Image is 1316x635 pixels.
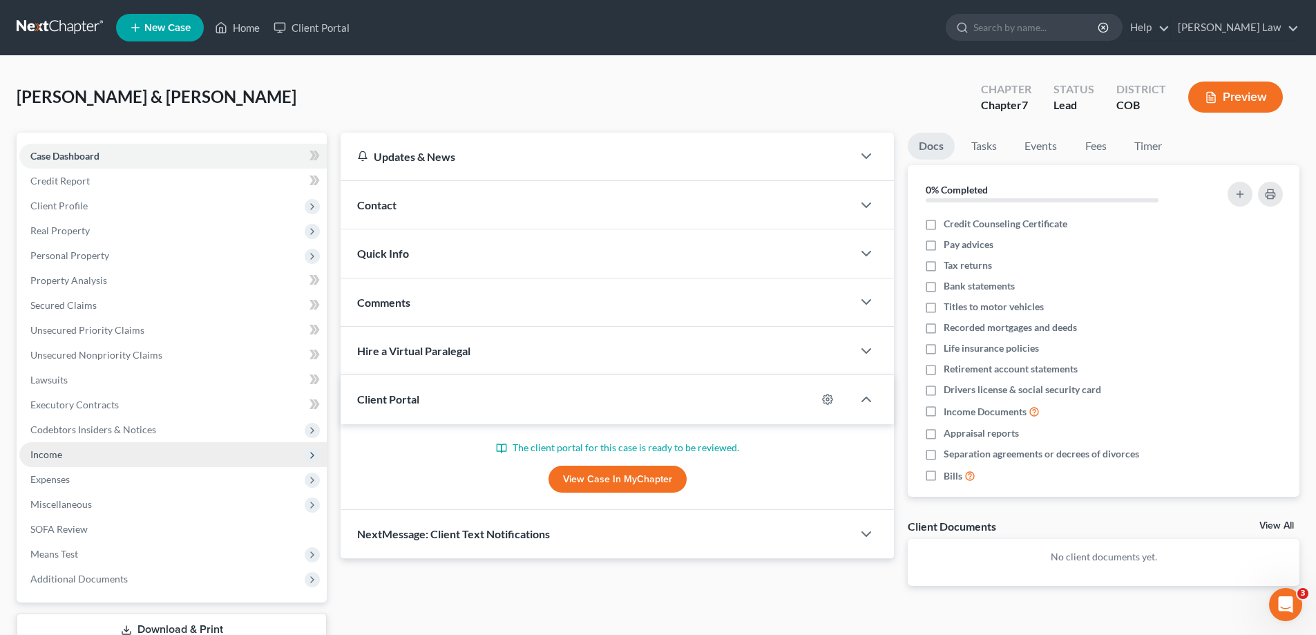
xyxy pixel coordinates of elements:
[30,448,62,460] span: Income
[944,405,1027,419] span: Income Documents
[30,548,78,560] span: Means Test
[19,144,327,169] a: Case Dashboard
[973,15,1100,40] input: Search by name...
[944,447,1139,461] span: Separation agreements or decrees of divorces
[357,344,470,357] span: Hire a Virtual Paralegal
[1259,521,1294,531] a: View All
[17,86,296,106] span: [PERSON_NAME] & [PERSON_NAME]
[1269,588,1302,621] iframe: Intercom live chat
[1013,133,1068,160] a: Events
[944,217,1067,231] span: Credit Counseling Certificate
[30,473,70,485] span: Expenses
[357,247,409,260] span: Quick Info
[944,362,1078,376] span: Retirement account statements
[30,200,88,211] span: Client Profile
[1188,82,1283,113] button: Preview
[208,15,267,40] a: Home
[944,469,962,483] span: Bills
[944,238,993,252] span: Pay advices
[19,293,327,318] a: Secured Claims
[944,300,1044,314] span: Titles to motor vehicles
[30,349,162,361] span: Unsecured Nonpriority Claims
[19,517,327,542] a: SOFA Review
[1123,133,1173,160] a: Timer
[30,299,97,311] span: Secured Claims
[1116,97,1166,113] div: COB
[30,225,90,236] span: Real Property
[30,498,92,510] span: Miscellaneous
[926,184,988,196] strong: 0% Completed
[19,169,327,193] a: Credit Report
[357,527,550,540] span: NextMessage: Client Text Notifications
[30,573,128,585] span: Additional Documents
[357,392,419,406] span: Client Portal
[30,399,119,410] span: Executory Contracts
[19,343,327,368] a: Unsecured Nonpriority Claims
[944,383,1101,397] span: Drivers license & social security card
[357,441,877,455] p: The client portal for this case is ready to be reviewed.
[944,321,1077,334] span: Recorded mortgages and deeds
[30,175,90,187] span: Credit Report
[19,268,327,293] a: Property Analysis
[267,15,356,40] a: Client Portal
[357,296,410,309] span: Comments
[944,279,1015,293] span: Bank statements
[19,318,327,343] a: Unsecured Priority Claims
[357,149,836,164] div: Updates & News
[1171,15,1299,40] a: [PERSON_NAME] Law
[30,324,144,336] span: Unsecured Priority Claims
[944,341,1039,355] span: Life insurance policies
[981,97,1031,113] div: Chapter
[30,150,99,162] span: Case Dashboard
[981,82,1031,97] div: Chapter
[960,133,1008,160] a: Tasks
[944,426,1019,440] span: Appraisal reports
[19,392,327,417] a: Executory Contracts
[1297,588,1308,599] span: 3
[1053,97,1094,113] div: Lead
[908,133,955,160] a: Docs
[1116,82,1166,97] div: District
[549,466,687,493] a: View Case in MyChapter
[1074,133,1118,160] a: Fees
[30,249,109,261] span: Personal Property
[1123,15,1170,40] a: Help
[19,368,327,392] a: Lawsuits
[144,23,191,33] span: New Case
[1022,98,1028,111] span: 7
[1053,82,1094,97] div: Status
[944,258,992,272] span: Tax returns
[30,274,107,286] span: Property Analysis
[908,519,996,533] div: Client Documents
[357,198,397,211] span: Contact
[30,424,156,435] span: Codebtors Insiders & Notices
[30,374,68,386] span: Lawsuits
[919,550,1288,564] p: No client documents yet.
[30,523,88,535] span: SOFA Review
